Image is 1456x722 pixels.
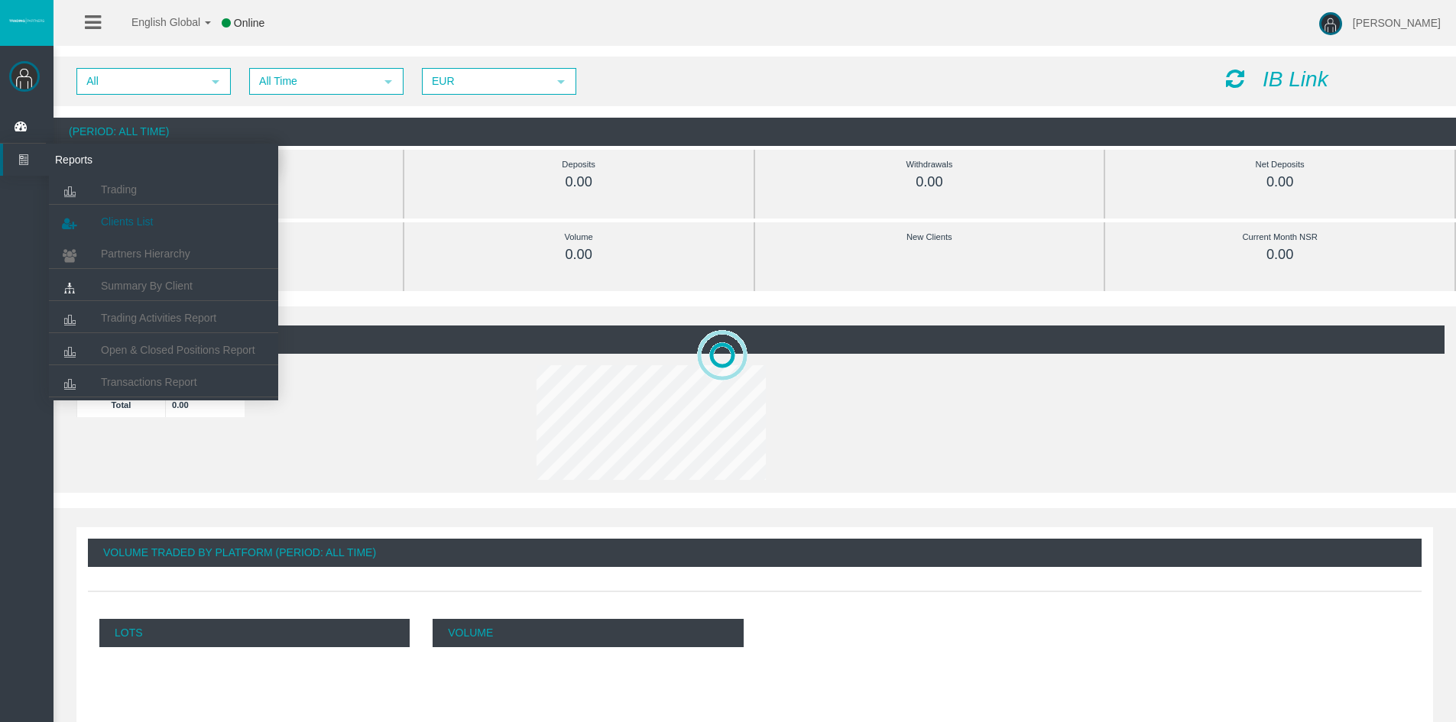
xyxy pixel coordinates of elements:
span: select [555,76,567,88]
td: Total [77,392,166,417]
div: Volume [439,228,719,246]
span: Partners Hierarchy [101,248,190,260]
div: 0.00 [1140,246,1420,264]
span: Online [234,17,264,29]
div: 0.00 [1140,173,1420,191]
div: Volume Traded By Platform (Period: All Time) [88,539,1422,567]
a: Trading [49,176,278,203]
div: (Period: All Time) [54,118,1456,146]
a: Reports [3,144,278,176]
span: select [209,76,222,88]
span: Trading [101,183,137,196]
div: Net Deposits [1140,156,1420,173]
p: Volume [433,619,743,647]
a: Summary By Client [49,272,278,299]
a: Open & Closed Positions Report [49,336,278,364]
img: user-image [1319,12,1342,35]
span: English Global [112,16,200,28]
span: All [78,70,202,93]
span: Clients List [101,215,153,228]
span: [PERSON_NAME] [1353,17,1441,29]
td: 0.00 [166,392,245,417]
div: 0.00 [439,173,719,191]
div: New Clients [790,228,1070,246]
a: Trading Activities Report [49,304,278,332]
img: logo.svg [8,18,46,24]
span: Reports [44,144,193,176]
p: Lots [99,619,410,647]
span: Transactions Report [101,376,197,388]
span: EUR [423,70,547,93]
div: Current Month NSR [1140,228,1420,246]
i: Reload Dashboard [1226,68,1244,89]
a: Clients List [49,208,278,235]
div: Withdrawals [790,156,1070,173]
span: All Time [251,70,375,93]
span: Summary By Client [101,280,193,292]
div: 0.00 [439,246,719,264]
div: 0.00 [790,173,1070,191]
div: Deposits [439,156,719,173]
span: Open & Closed Positions Report [101,344,255,356]
span: Trading Activities Report [101,312,216,324]
span: select [382,76,394,88]
a: Transactions Report [49,368,278,396]
a: Partners Hierarchy [49,240,278,267]
i: IB Link [1263,67,1328,91]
